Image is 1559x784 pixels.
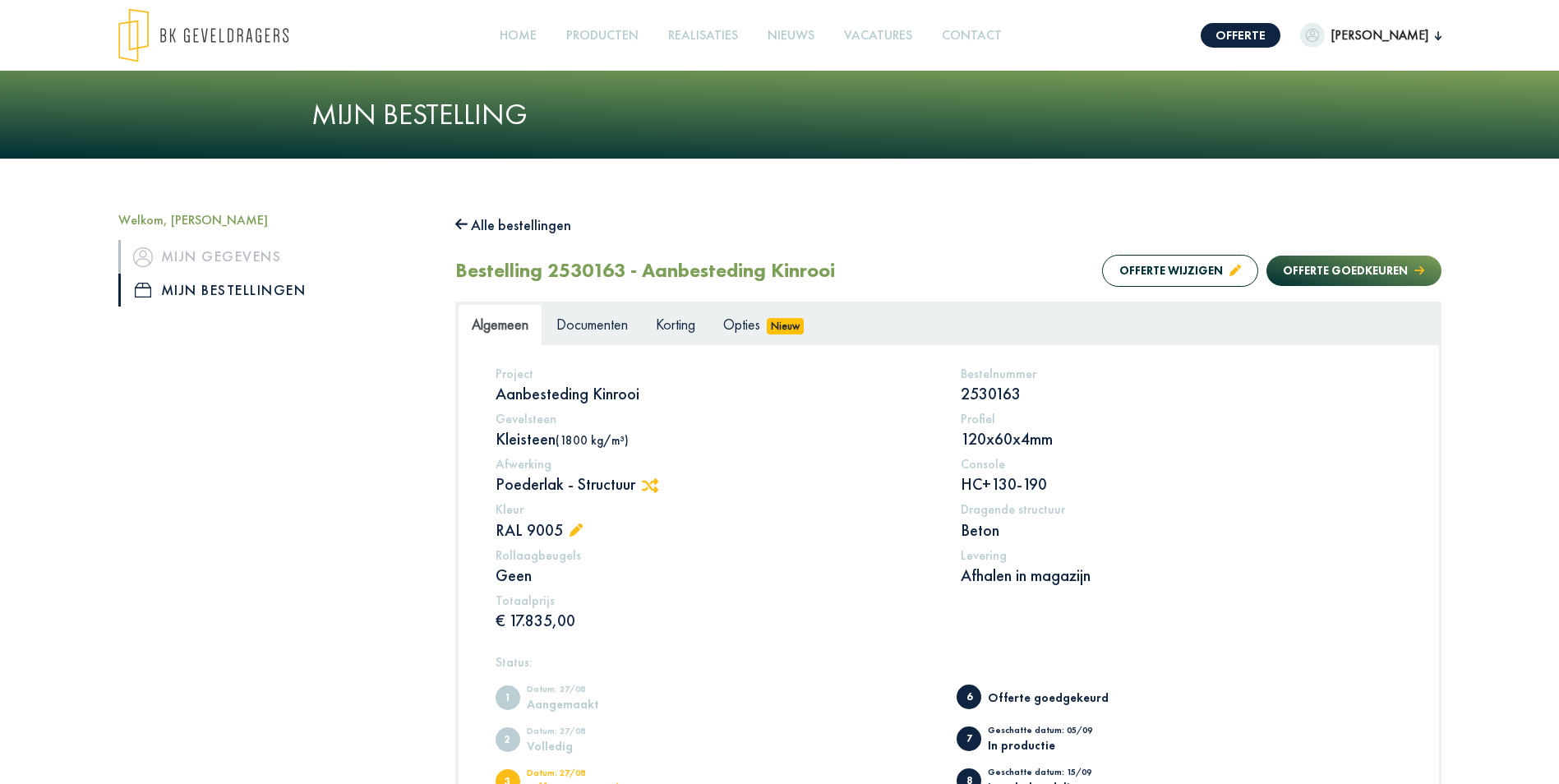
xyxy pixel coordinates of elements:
[527,768,662,782] div: Datum: 27/08
[556,432,629,448] span: (1800 kg/m³)
[957,685,981,709] span: Offerte goedgekeurd
[560,17,645,54] a: Producten
[118,240,431,273] a: iconMijn gegevens
[118,212,431,228] h5: Welkom, [PERSON_NAME]
[118,8,288,62] img: logo
[133,247,153,267] img: icon
[935,17,1008,54] a: Contact
[961,565,1402,586] p: Afhalen in magazijn
[527,726,662,740] div: Datum: 27/08
[496,501,937,517] h5: Kleur
[1325,25,1435,45] span: [PERSON_NAME]
[988,768,1123,781] div: Geschatte datum: 15/09
[496,366,937,381] h5: Project
[1102,255,1258,287] button: Offerte wijzigen
[837,17,919,54] a: Vacatures
[1201,23,1280,48] a: Offerte
[723,315,760,334] span: Opties
[496,519,937,541] p: RAL 9005
[496,456,937,472] h5: Afwerking
[455,259,835,283] h2: Bestelling 2530163 - Aanbesteding Kinrooi
[961,456,1402,472] h5: Console
[118,274,431,307] a: iconMijn bestellingen
[496,473,937,495] p: Poederlak - Structuur
[961,383,1402,404] p: 2530163
[135,283,151,297] img: icon
[1300,23,1325,48] img: dummypic.png
[556,315,628,334] span: Documenten
[493,17,543,54] a: Home
[761,17,821,54] a: Nieuws
[1300,23,1441,48] button: [PERSON_NAME]
[957,726,981,751] span: In productie
[961,519,1402,541] p: Beton
[988,726,1123,739] div: Geschatte datum: 05/09
[961,473,1402,495] p: HC+130-190
[496,565,937,586] p: Geen
[961,411,1402,427] h5: Profiel
[527,740,662,752] div: Volledig
[767,318,805,334] span: Nieuw
[656,315,695,334] span: Korting
[961,428,1402,450] p: 120x60x4mm
[496,428,937,450] p: Kleisteen
[1266,256,1441,286] button: Offerte goedkeuren
[496,593,937,608] h5: Totaalprijs
[988,739,1123,751] div: In productie
[311,97,1248,132] h1: Mijn bestelling
[527,685,662,698] div: Datum: 27/08
[961,547,1402,563] h5: Levering
[496,610,937,631] p: € 17.835,00
[472,315,528,334] span: Algemeen
[496,727,520,752] span: Volledig
[455,212,572,238] button: Alle bestellingen
[496,411,937,427] h5: Gevelsteen
[496,685,520,710] span: Aangemaakt
[961,501,1402,517] h5: Dragende structuur
[527,698,662,710] div: Aangemaakt
[662,17,745,54] a: Realisaties
[496,383,937,404] p: Aanbesteding Kinrooi
[961,366,1402,381] h5: Bestelnummer
[496,654,1402,670] h5: Status:
[496,547,937,563] h5: Rollaagbeugels
[458,304,1439,344] ul: Tabs
[988,691,1123,703] div: Offerte goedgekeurd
